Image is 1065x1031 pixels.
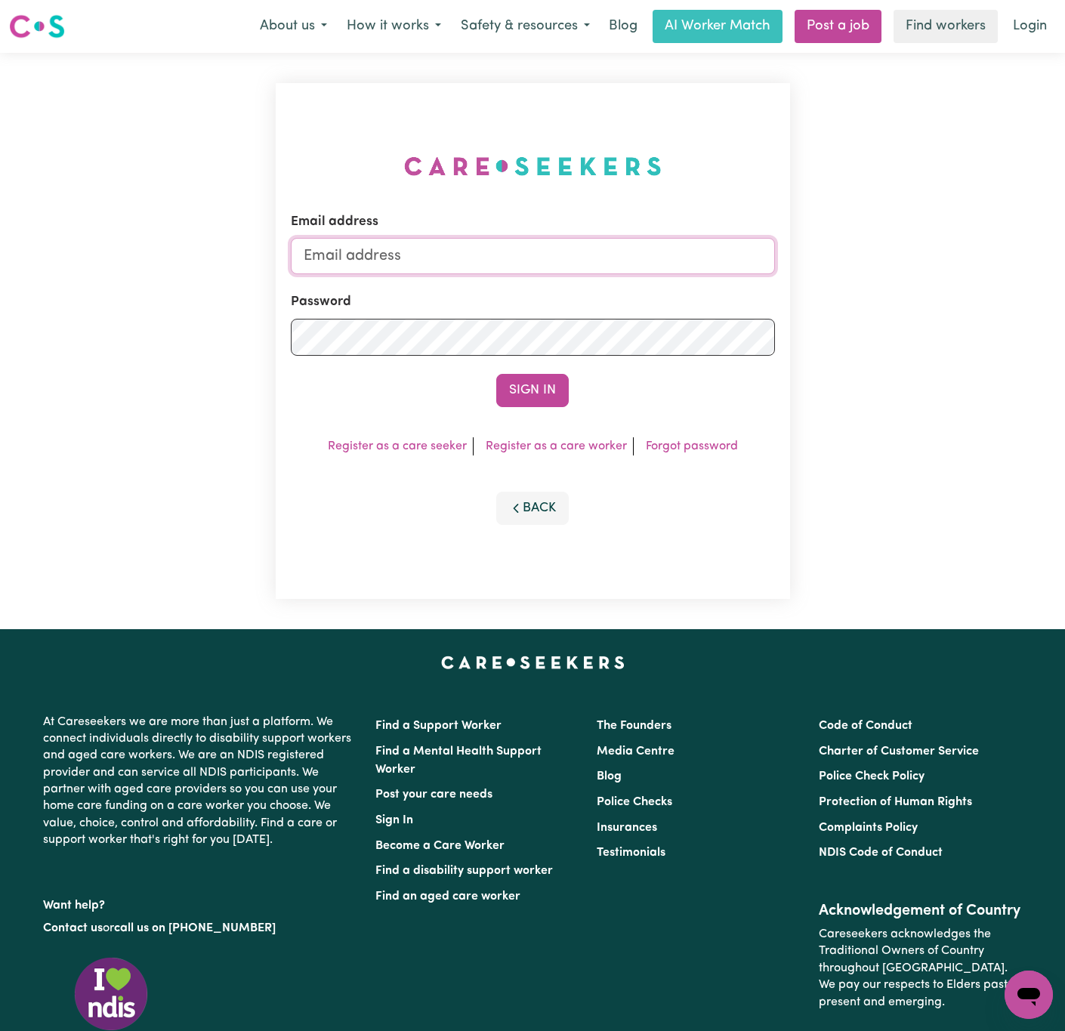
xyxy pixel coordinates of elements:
a: Post a job [795,10,881,43]
a: Login [1004,10,1056,43]
a: Find workers [894,10,998,43]
img: Careseekers logo [9,13,65,40]
h2: Acknowledgement of Country [819,902,1022,920]
a: AI Worker Match [653,10,783,43]
button: Sign In [496,374,569,407]
a: Protection of Human Rights [819,796,972,808]
a: Find a disability support worker [375,865,553,877]
a: Insurances [597,822,657,834]
button: How it works [337,11,451,42]
a: Charter of Customer Service [819,745,979,758]
a: Blog [600,10,647,43]
a: Find a Mental Health Support Worker [375,745,542,776]
button: Safety & resources [451,11,600,42]
a: NDIS Code of Conduct [819,847,943,859]
a: Blog [597,770,622,783]
p: Careseekers acknowledges the Traditional Owners of Country throughout [GEOGRAPHIC_DATA]. We pay o... [819,920,1022,1017]
a: Careseekers logo [9,9,65,44]
a: Register as a care seeker [328,440,467,452]
label: Password [291,292,351,312]
a: call us on [PHONE_NUMBER] [114,922,276,934]
p: Want help? [43,891,357,914]
a: Post your care needs [375,789,492,801]
a: Police Check Policy [819,770,925,783]
a: Police Checks [597,796,672,808]
iframe: Button to launch messaging window [1005,971,1053,1019]
a: Find a Support Worker [375,720,502,732]
a: Register as a care worker [486,440,627,452]
a: Code of Conduct [819,720,912,732]
a: The Founders [597,720,671,732]
a: Careseekers home page [441,656,625,668]
button: About us [250,11,337,42]
a: Find an aged care worker [375,891,520,903]
p: or [43,914,357,943]
a: Become a Care Worker [375,840,505,852]
a: Complaints Policy [819,822,918,834]
a: Contact us [43,922,103,934]
label: Email address [291,212,378,232]
p: At Careseekers we are more than just a platform. We connect individuals directly to disability su... [43,708,357,855]
input: Email address [291,238,775,274]
button: Back [496,492,569,525]
a: Media Centre [597,745,674,758]
a: Forgot password [646,440,738,452]
a: Testimonials [597,847,665,859]
a: Sign In [375,814,413,826]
